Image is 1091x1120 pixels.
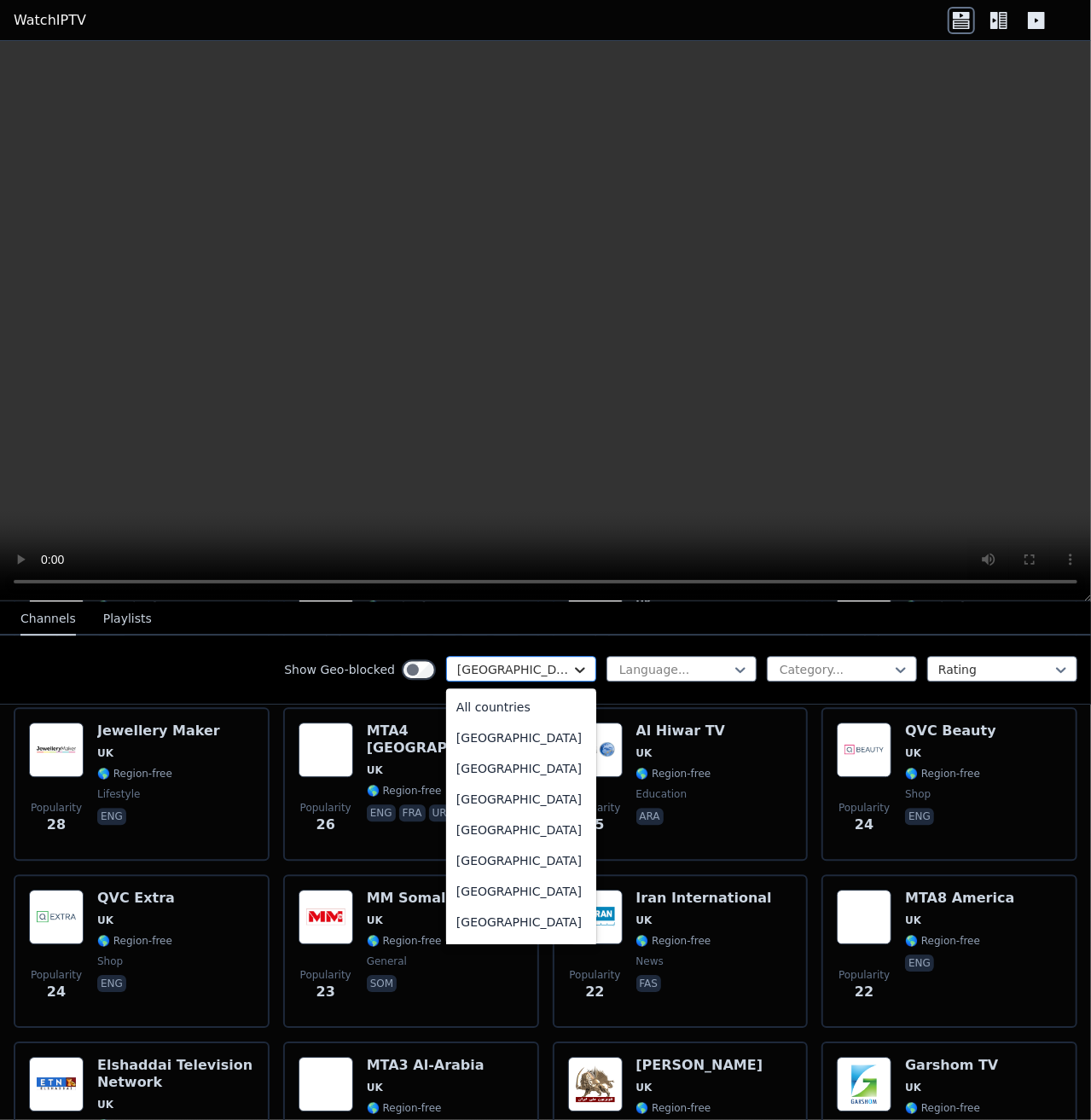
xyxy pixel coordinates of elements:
span: Popularity [300,968,351,982]
div: [GEOGRAPHIC_DATA] [446,845,596,876]
span: UK [636,1081,653,1094]
label: Show Geo-blocked [284,661,395,678]
span: 🌎 Region-free [367,1101,442,1115]
span: news [636,955,664,968]
img: Simaye Azadi [568,1057,623,1111]
span: 🌎 Region-free [97,767,172,781]
button: Channels [20,603,76,635]
h6: Elshaddai Television Network [97,1057,254,1091]
span: UK [97,1098,113,1111]
span: UK [905,1081,921,1094]
span: 24 [855,815,873,835]
span: Popularity [839,801,890,815]
div: [GEOGRAPHIC_DATA] [446,907,596,937]
span: 28 [47,815,66,835]
span: 🌎 Region-free [97,934,172,948]
img: QVC Extra [29,890,84,944]
h6: MTA3 Al-Arabia [367,1057,485,1074]
span: UK [636,746,653,760]
span: 🌎 Region-free [636,934,711,948]
span: Popularity [31,968,82,982]
span: shop [97,955,123,968]
span: Popularity [300,801,351,815]
span: 🌎 Region-free [367,784,442,798]
span: 26 [316,815,335,835]
span: Popularity [569,968,620,982]
h6: MTA8 America [905,890,1014,907]
span: 23 [316,982,335,1002]
span: UK [636,914,653,927]
h6: Garshom TV [905,1057,998,1074]
span: 🌎 Region-free [636,1101,711,1115]
span: 🌎 Region-free [905,767,980,781]
img: MTA8 America [837,890,891,944]
span: 🌎 Region-free [905,934,980,948]
h6: MTA4 [GEOGRAPHIC_DATA] [367,722,524,757]
div: All countries [446,692,596,722]
span: UK [905,746,921,760]
img: MTA3 Al-Arabia [299,1057,353,1111]
span: UK [97,746,113,760]
span: 🌎 Region-free [367,934,442,948]
h6: Iran International [636,890,772,907]
span: 🌎 Region-free [636,767,711,781]
p: ara [636,808,664,825]
p: fra [399,804,426,821]
h6: QVC Beauty [905,722,996,740]
h6: QVC Extra [97,890,175,907]
div: [GEOGRAPHIC_DATA] [446,722,596,753]
img: MM Somali TV [299,890,353,944]
span: lifestyle [97,787,140,801]
p: eng [97,975,126,992]
p: fas [636,975,662,992]
span: general [367,955,407,968]
h6: Al Hiwar TV [636,722,726,740]
span: 🌎 Region-free [905,1101,980,1115]
div: [GEOGRAPHIC_DATA] [446,815,596,845]
div: [GEOGRAPHIC_DATA] [446,876,596,907]
span: UK [367,1081,383,1094]
h6: Jewellery Maker [97,722,220,740]
span: education [636,787,688,801]
span: 22 [855,982,873,1002]
span: UK [367,914,383,927]
img: QVC Beauty [837,722,891,777]
h6: [PERSON_NAME] [636,1057,763,1074]
p: eng [97,808,126,825]
img: MTA4 Africa [299,722,353,777]
p: urd [429,804,458,821]
div: [GEOGRAPHIC_DATA] [446,784,596,815]
span: shop [905,787,931,801]
img: Jewellery Maker [29,722,84,777]
span: UK [97,914,113,927]
div: [GEOGRAPHIC_DATA] [446,753,596,784]
img: Garshom TV [837,1057,891,1111]
span: 22 [585,982,604,1002]
span: Popularity [839,968,890,982]
p: eng [367,804,396,821]
a: WatchIPTV [14,10,86,31]
span: UK [367,763,383,777]
button: Playlists [103,603,152,635]
p: eng [905,808,934,825]
div: Aruba [446,937,596,968]
span: UK [905,914,921,927]
img: Elshaddai Television Network [29,1057,84,1111]
p: som [367,975,397,992]
span: 24 [47,982,66,1002]
span: Popularity [31,801,82,815]
p: eng [905,955,934,972]
h6: MM Somali TV [367,890,475,907]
